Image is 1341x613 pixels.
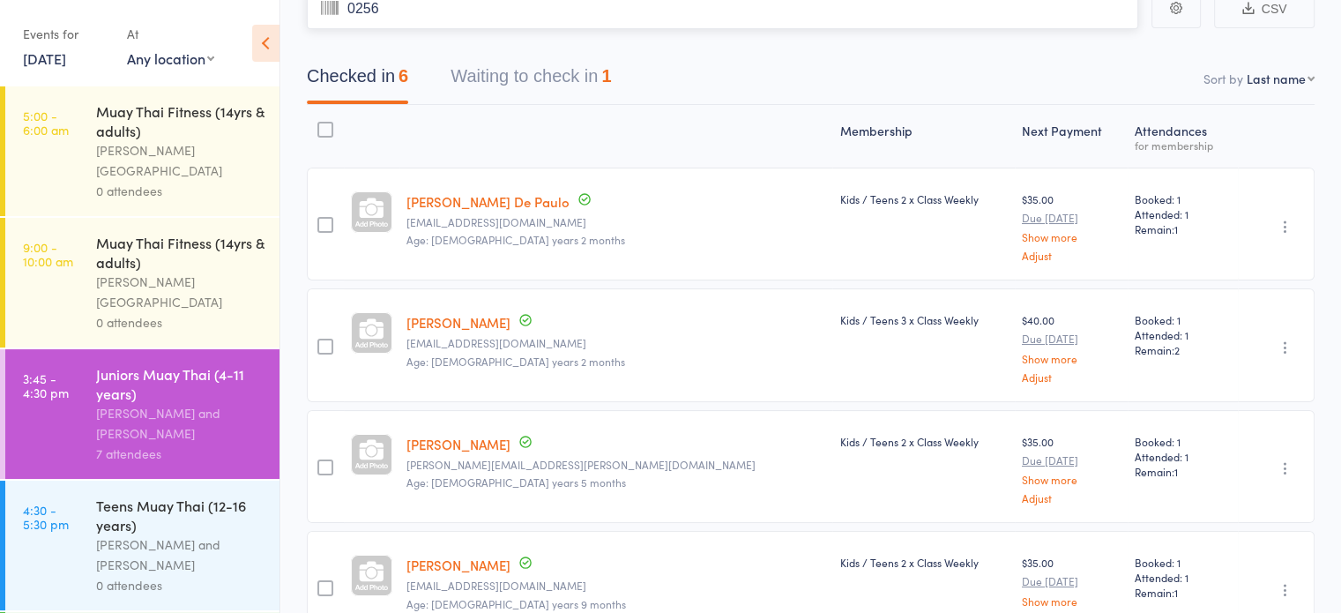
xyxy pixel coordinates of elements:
[839,312,1007,327] div: Kids / Teens 3 x Class Weekly
[406,192,570,211] a: [PERSON_NAME] De Paulo
[406,556,510,574] a: [PERSON_NAME]
[1135,221,1231,236] span: Remain:
[1135,555,1231,570] span: Booked: 1
[406,596,626,611] span: Age: [DEMOGRAPHIC_DATA] years 9 months
[839,434,1007,449] div: Kids / Teens 2 x Class Weekly
[96,233,264,272] div: Muay Thai Fitness (14yrs & adults)
[1135,206,1231,221] span: Attended: 1
[406,354,625,369] span: Age: [DEMOGRAPHIC_DATA] years 2 months
[406,459,826,471] small: Debi.hill@live.com
[1022,191,1121,261] div: $35.00
[832,113,1014,160] div: Membership
[1022,575,1121,587] small: Due [DATE]
[1022,353,1121,364] a: Show more
[1022,434,1121,504] div: $35.00
[96,312,264,333] div: 0 attendees
[1022,212,1121,224] small: Due [DATE]
[1135,585,1231,600] span: Remain:
[5,218,279,348] a: 9:00 -10:00 amMuay Thai Fitness (14yrs & adults)[PERSON_NAME][GEOGRAPHIC_DATA]0 attendees
[1022,333,1121,345] small: Due [DATE]
[1174,585,1178,600] span: 1
[1022,231,1121,243] a: Show more
[1015,113,1128,160] div: Next Payment
[5,349,279,479] a: 3:45 -4:30 pmJuniors Muay Thai (4-11 years)[PERSON_NAME] and [PERSON_NAME]7 attendees
[839,191,1007,206] div: Kids / Teens 2 x Class Weekly
[1022,454,1121,467] small: Due [DATE]
[307,57,408,104] button: Checked in6
[1135,191,1231,206] span: Booked: 1
[406,216,826,228] small: cfppaulo@gmail.com
[1022,492,1121,504] a: Adjust
[406,579,826,592] small: Liannaandjames@gmail.com
[1174,342,1180,357] span: 2
[1022,371,1121,383] a: Adjust
[399,66,408,86] div: 6
[23,371,69,400] time: 3:45 - 4:30 pm
[23,240,73,268] time: 9:00 - 10:00 am
[96,364,264,403] div: Juniors Muay Thai (4-11 years)
[96,101,264,140] div: Muay Thai Fitness (14yrs & adults)
[406,313,510,332] a: [PERSON_NAME]
[1135,139,1231,151] div: for membership
[1022,595,1121,607] a: Show more
[839,555,1007,570] div: Kids / Teens 2 x Class Weekly
[96,272,264,312] div: [PERSON_NAME][GEOGRAPHIC_DATA]
[23,49,66,68] a: [DATE]
[1174,464,1178,479] span: 1
[23,503,69,531] time: 4:30 - 5:30 pm
[96,140,264,181] div: [PERSON_NAME][GEOGRAPHIC_DATA]
[127,19,214,49] div: At
[451,57,611,104] button: Waiting to check in1
[1128,113,1238,160] div: Atten­dances
[1135,312,1231,327] span: Booked: 1
[1022,474,1121,485] a: Show more
[406,337,826,349] small: saht1802@gmail.com
[5,481,279,610] a: 4:30 -5:30 pmTeens Muay Thai (12-16 years)[PERSON_NAME] and [PERSON_NAME]0 attendees
[5,86,279,216] a: 5:00 -6:00 amMuay Thai Fitness (14yrs & adults)[PERSON_NAME][GEOGRAPHIC_DATA]0 attendees
[23,19,109,49] div: Events for
[96,403,264,444] div: [PERSON_NAME] and [PERSON_NAME]
[406,435,510,453] a: [PERSON_NAME]
[1135,570,1231,585] span: Attended: 1
[96,575,264,595] div: 0 attendees
[1135,464,1231,479] span: Remain:
[1135,434,1231,449] span: Booked: 1
[1022,312,1121,382] div: $40.00
[406,232,625,247] span: Age: [DEMOGRAPHIC_DATA] years 2 months
[1022,250,1121,261] a: Adjust
[96,181,264,201] div: 0 attendees
[127,49,214,68] div: Any location
[23,108,69,137] time: 5:00 - 6:00 am
[1135,327,1231,342] span: Attended: 1
[406,475,626,490] span: Age: [DEMOGRAPHIC_DATA] years 5 months
[1203,70,1243,87] label: Sort by
[1247,70,1306,87] div: Last name
[96,535,264,575] div: [PERSON_NAME] and [PERSON_NAME]
[96,444,264,464] div: 7 attendees
[601,66,611,86] div: 1
[1135,449,1231,464] span: Attended: 1
[1135,342,1231,357] span: Remain:
[1174,221,1178,236] span: 1
[96,496,264,535] div: Teens Muay Thai (12-16 years)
